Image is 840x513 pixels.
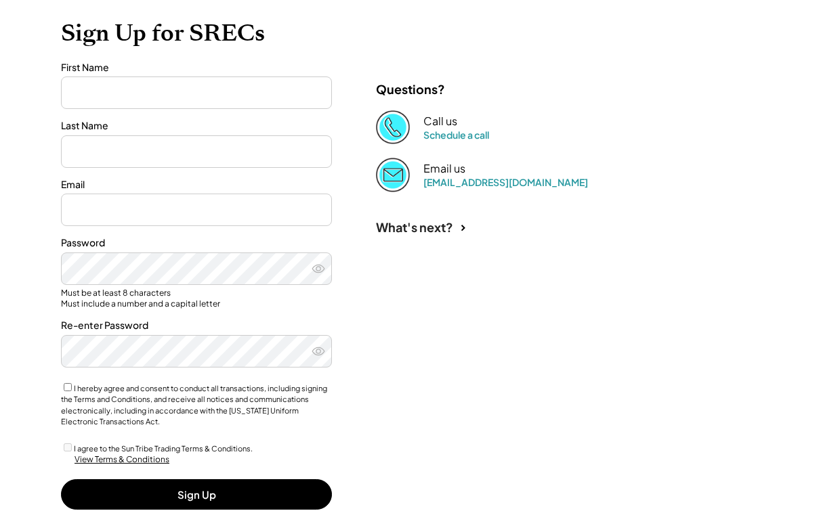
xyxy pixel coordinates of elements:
[74,444,253,453] label: I agree to the Sun Tribe Trading Terms & Conditions.
[376,81,445,97] div: Questions?
[61,236,332,250] div: Password
[61,288,332,309] div: Must be at least 8 characters Must include a number and a capital letter
[376,158,410,192] img: Email%202%403x.png
[61,61,332,74] div: First Name
[423,162,465,176] div: Email us
[423,176,588,188] a: [EMAIL_ADDRESS][DOMAIN_NAME]
[61,319,332,332] div: Re-enter Password
[61,19,779,47] h1: Sign Up for SRECs
[61,178,332,192] div: Email
[423,114,457,129] div: Call us
[423,129,489,141] a: Schedule a call
[376,219,453,235] div: What's next?
[376,110,410,144] img: Phone%20copy%403x.png
[75,454,169,466] div: View Terms & Conditions
[61,119,332,133] div: Last Name
[61,479,332,510] button: Sign Up
[61,384,327,426] label: I hereby agree and consent to conduct all transactions, including signing the Terms and Condition...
